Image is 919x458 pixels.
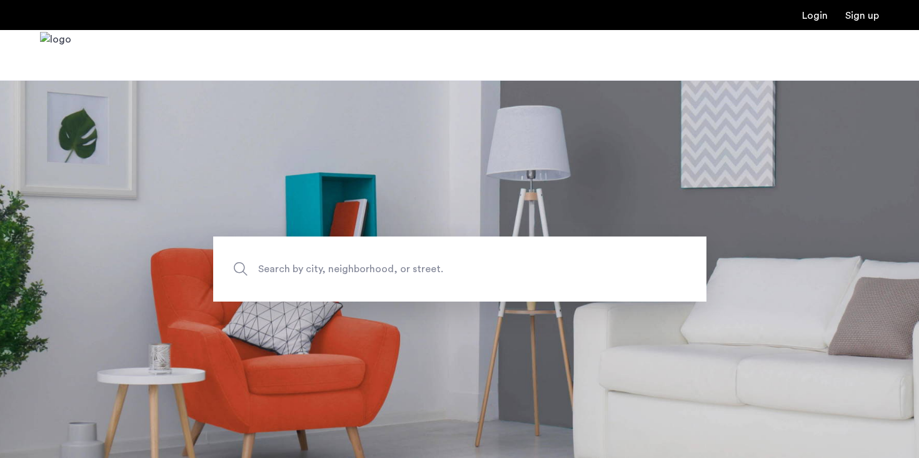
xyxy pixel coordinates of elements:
[258,261,603,278] span: Search by city, neighborhood, or street.
[40,32,71,79] a: Cazamio Logo
[802,11,828,21] a: Login
[845,11,879,21] a: Registration
[40,32,71,79] img: logo
[213,237,706,302] input: Apartment Search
